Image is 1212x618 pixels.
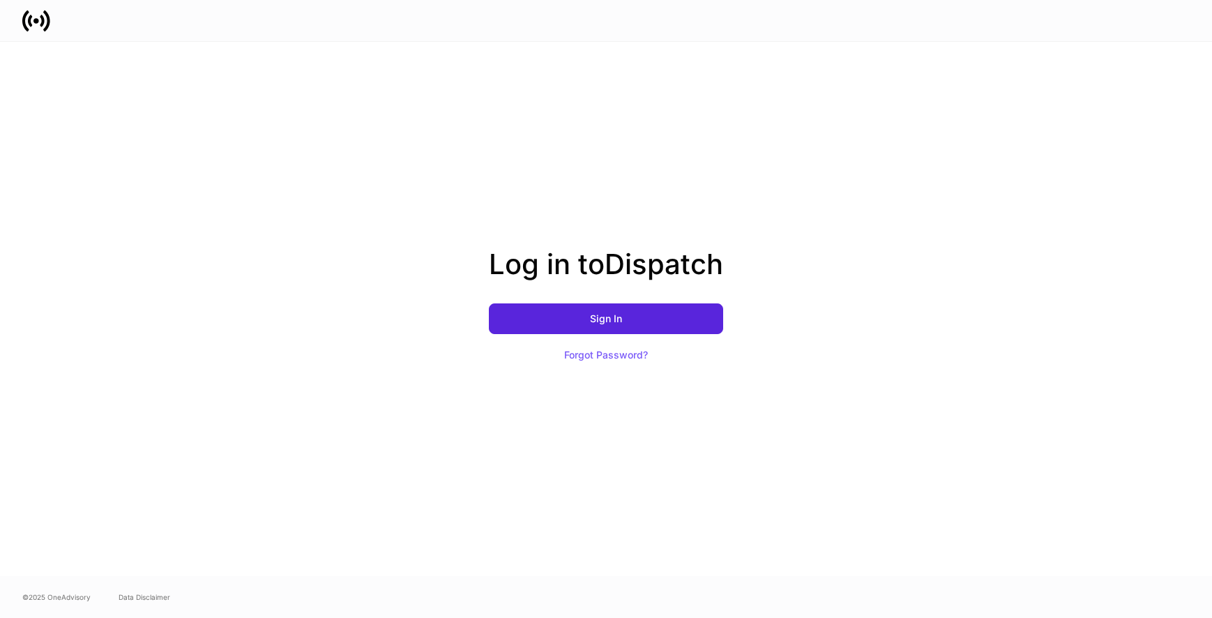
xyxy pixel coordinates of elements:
[564,350,648,360] div: Forgot Password?
[119,591,170,603] a: Data Disclaimer
[22,591,91,603] span: © 2025 OneAdvisory
[489,303,723,334] button: Sign In
[489,248,723,303] h2: Log in to Dispatch
[590,314,622,324] div: Sign In
[547,340,665,370] button: Forgot Password?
